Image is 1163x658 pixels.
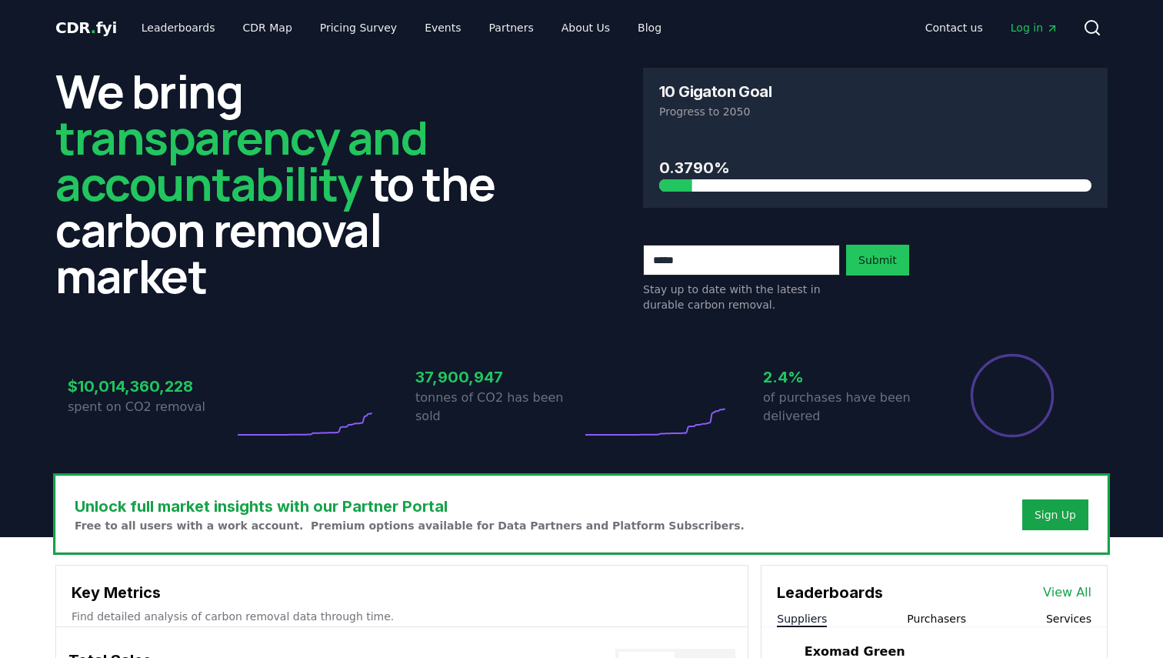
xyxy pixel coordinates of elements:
[75,495,745,518] h3: Unlock full market insights with our Partner Portal
[91,18,96,37] span: .
[55,17,117,38] a: CDR.fyi
[625,14,674,42] a: Blog
[415,389,581,426] p: tonnes of CO2 has been sold
[763,366,929,389] h3: 2.4%
[68,375,234,398] h3: $10,014,360,228
[415,366,581,389] h3: 37,900,947
[1011,20,1058,35] span: Log in
[55,68,520,299] h2: We bring to the carbon removal market
[1022,499,1088,530] button: Sign Up
[129,14,228,42] a: Leaderboards
[777,581,883,604] h3: Leaderboards
[846,245,909,276] button: Submit
[72,581,732,604] h3: Key Metrics
[913,14,1071,42] nav: Main
[1035,507,1076,523] a: Sign Up
[777,611,827,626] button: Suppliers
[231,14,305,42] a: CDR Map
[659,156,1091,179] h3: 0.3790%
[998,14,1071,42] a: Log in
[907,611,966,626] button: Purchasers
[129,14,674,42] nav: Main
[412,14,473,42] a: Events
[477,14,546,42] a: Partners
[68,398,234,416] p: spent on CO2 removal
[659,84,771,99] h3: 10 Gigaton Goal
[913,14,995,42] a: Contact us
[1043,583,1091,602] a: View All
[643,282,840,312] p: Stay up to date with the latest in durable carbon removal.
[969,352,1055,439] div: Percentage of sales delivered
[55,105,427,215] span: transparency and accountability
[549,14,622,42] a: About Us
[308,14,409,42] a: Pricing Survey
[659,104,1091,119] p: Progress to 2050
[75,518,745,533] p: Free to all users with a work account. Premium options available for Data Partners and Platform S...
[55,18,117,37] span: CDR fyi
[72,609,732,624] p: Find detailed analysis of carbon removal data through time.
[1046,611,1091,626] button: Services
[763,389,929,426] p: of purchases have been delivered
